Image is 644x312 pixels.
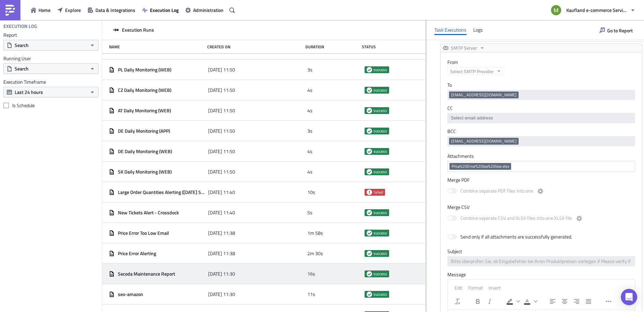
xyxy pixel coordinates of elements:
span: Insert [489,284,501,291]
span: success [367,230,372,236]
span: Home [39,6,50,14]
span: Search [15,65,29,72]
span: [EMAIL_ADDRESS][DOMAIN_NAME] [451,92,517,98]
span: Go to Report [607,27,633,34]
span: success [373,251,387,256]
span: english version below [3,3,50,9]
span: Last 24 hours [15,88,43,96]
div: Created On [207,44,302,49]
span: Bitte überprüfen Sie, ob die im Anhang gelisteten Artikel die korrekten Produktpreise aufweisen. [3,54,170,66]
span: [DATE] 11:30 [208,271,235,277]
span: DE Daily Monitoring (APP) [118,128,170,134]
span: success [373,292,387,297]
h4: Execution Log [3,23,37,29]
span: 4s [307,108,312,114]
span: success [373,271,387,277]
span: success [373,87,387,93]
span: success [367,87,372,93]
span: 3s [307,67,312,73]
span: success [373,230,387,236]
span: [DATE] 11:40 [208,189,235,195]
span: seo-amazon [118,291,143,297]
button: Go to Report [596,25,636,36]
button: Justify [583,297,594,306]
label: Attachments [447,153,635,159]
span: Explore [65,6,81,14]
label: BCC [447,128,635,134]
span: Liebe Händlerin, lieber Händler [3,24,72,30]
span: SMTP Server [451,44,477,52]
span: success [367,271,372,277]
button: Administration [182,5,227,15]
div: Task Executions [434,25,466,35]
span: Select SMTP Provider [450,68,494,75]
span: 4s [307,148,312,154]
button: Align left [547,297,558,306]
span: success [373,108,387,113]
button: Search [3,63,98,74]
span: wir gehen davon aus, dass es bei der Erstellung Ihrer Angebote zu Fehlern gekommen ist. [3,36,170,48]
span: Large Order Quantities Alerting ([DATE] Simple Report) [118,189,205,195]
label: Execution Timeframe [3,79,98,85]
button: Kaufland e-commerce Services GmbH & Co. KG [547,3,639,18]
div: Logs [473,25,483,35]
label: Merge PDF [447,177,635,183]
label: Subject [447,248,635,254]
button: More... [603,297,614,306]
span: 2m 30s [307,250,323,257]
button: Align right [571,297,582,306]
span: 3s [307,128,312,134]
span: 16s [307,271,315,277]
span: success [367,67,372,72]
span: Execution Log [150,6,179,14]
span: success [367,292,372,297]
label: Merge CSV [447,204,635,210]
span: DE Daily Monitoring (WEB) [118,148,172,154]
label: Report [3,32,98,38]
span: Search [15,42,29,49]
span: [DATE] 11:38 [208,250,235,257]
span: 4s [307,169,312,175]
span: Edit [455,284,462,291]
button: Search [3,40,98,50]
span: failed [373,190,383,195]
button: Bold [472,297,484,306]
div: Text color [521,297,538,306]
span: 1m 58s [307,230,323,236]
span: New Tickets Alert - Crossdock [118,210,179,216]
span: SK Daily Monitoring (WEB) [118,169,172,175]
strong: Theracon [72,23,97,30]
div: Status [362,44,415,49]
span: success [367,128,372,134]
span: success [367,149,372,154]
label: Running User [3,55,98,62]
input: Select em ail add ress [449,115,633,121]
div: Background color [504,297,521,306]
span: Price%20Error%20too%20low.xlsx [451,164,509,169]
button: SMTP Server [441,44,487,52]
span: 5s [307,210,312,216]
span: [DATE] 11:38 [208,230,235,236]
button: Last 24 hours [3,87,98,97]
button: Clear formatting [452,297,463,306]
span: [DATE] 11:50 [208,108,235,114]
span: 4s [307,87,312,93]
span: [DATE] 11:40 [208,210,235,216]
button: Home [27,5,54,15]
button: Select SMTP Provider [447,67,504,75]
button: Combine separate CSV and XLSX files into one XLSX file [575,214,583,223]
span: 11s [307,291,315,297]
button: Italic [484,297,495,306]
button: Align center [559,297,570,306]
img: PushMetrics [5,5,16,16]
span: success [367,169,372,175]
label: Is Schedule [3,102,98,109]
div: Duration [305,44,358,49]
label: Combine separate PDF files into one [447,187,545,196]
span: Price Error Alerting [118,250,156,257]
button: Execution Log [139,5,182,15]
span: success [373,128,387,134]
